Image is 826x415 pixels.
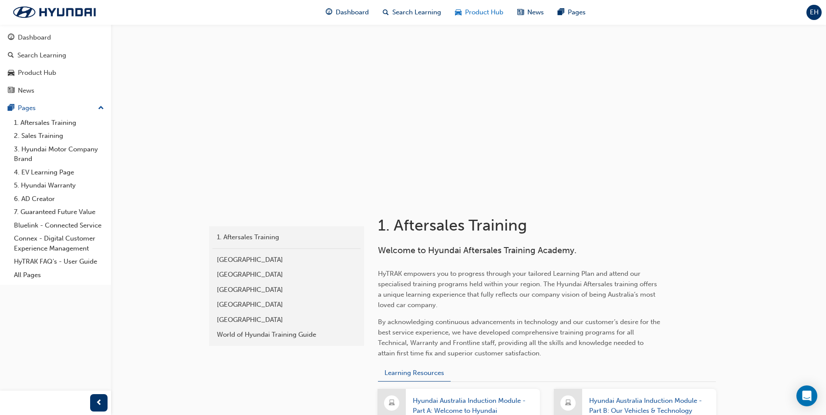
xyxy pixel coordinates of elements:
[10,143,108,166] a: 3. Hyundai Motor Company Brand
[378,245,577,255] span: Welcome to Hyundai Aftersales Training Academy.
[392,7,441,17] span: Search Learning
[8,104,14,112] span: pages-icon
[558,7,564,18] span: pages-icon
[8,69,14,77] span: car-icon
[3,30,108,46] a: Dashboard
[96,398,102,408] span: prev-icon
[10,232,108,255] a: Connex - Digital Customer Experience Management
[810,7,819,17] span: EH
[510,3,551,21] a: news-iconNews
[336,7,369,17] span: Dashboard
[10,205,108,219] a: 7. Guaranteed Future Value
[3,83,108,99] a: News
[10,129,108,143] a: 2. Sales Training
[10,179,108,192] a: 5. Hyundai Warranty
[10,255,108,268] a: HyTRAK FAQ's - User Guide
[3,47,108,64] a: Search Learning
[568,7,586,17] span: Pages
[212,230,361,245] a: 1. Aftersales Training
[217,330,356,340] div: World of Hyundai Training Guide
[217,232,356,242] div: 1. Aftersales Training
[3,100,108,116] button: Pages
[212,327,361,342] a: World of Hyundai Training Guide
[18,103,36,113] div: Pages
[212,312,361,328] a: [GEOGRAPHIC_DATA]
[448,3,510,21] a: car-iconProduct Hub
[565,398,571,409] span: laptop-icon
[796,385,817,406] div: Open Intercom Messenger
[10,192,108,206] a: 6. AD Creator
[18,86,34,96] div: News
[10,268,108,282] a: All Pages
[98,103,104,114] span: up-icon
[217,255,356,265] div: [GEOGRAPHIC_DATA]
[465,7,503,17] span: Product Hub
[378,318,662,357] span: By acknowledging continuous advancements in technology and our customer’s desire for the best ser...
[319,3,376,21] a: guage-iconDashboard
[217,285,356,295] div: [GEOGRAPHIC_DATA]
[551,3,593,21] a: pages-iconPages
[3,65,108,81] a: Product Hub
[376,3,448,21] a: search-iconSearch Learning
[217,300,356,310] div: [GEOGRAPHIC_DATA]
[326,7,332,18] span: guage-icon
[8,34,14,42] span: guage-icon
[389,398,395,409] span: laptop-icon
[212,267,361,282] a: [GEOGRAPHIC_DATA]
[212,252,361,268] a: [GEOGRAPHIC_DATA]
[378,270,659,309] span: HyTRAK empowers you to progress through your tailored Learning Plan and attend our specialised tr...
[212,282,361,298] a: [GEOGRAPHIC_DATA]
[8,52,14,60] span: search-icon
[517,7,524,18] span: news-icon
[8,87,14,95] span: news-icon
[18,33,51,43] div: Dashboard
[4,3,105,21] img: Trak
[212,297,361,312] a: [GEOGRAPHIC_DATA]
[10,166,108,179] a: 4. EV Learning Page
[17,50,66,60] div: Search Learning
[527,7,544,17] span: News
[217,270,356,280] div: [GEOGRAPHIC_DATA]
[18,68,56,78] div: Product Hub
[806,5,822,20] button: EH
[10,116,108,130] a: 1. Aftersales Training
[3,28,108,100] button: DashboardSearch LearningProduct HubNews
[383,7,389,18] span: search-icon
[217,315,356,325] div: [GEOGRAPHIC_DATA]
[378,216,664,235] h1: 1. Aftersales Training
[378,365,451,382] button: Learning Resources
[10,219,108,232] a: Bluelink - Connected Service
[455,7,462,18] span: car-icon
